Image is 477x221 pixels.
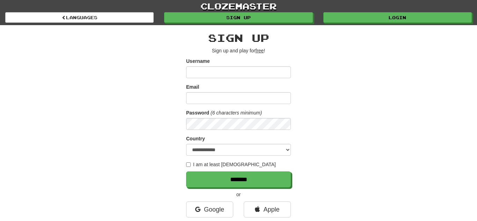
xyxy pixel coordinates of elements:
a: Login [323,12,472,23]
label: I am at least [DEMOGRAPHIC_DATA] [186,161,276,168]
a: Languages [5,12,154,23]
input: I am at least [DEMOGRAPHIC_DATA] [186,162,191,167]
em: (6 characters minimum) [211,110,262,116]
a: Google [186,201,233,218]
label: Country [186,135,205,142]
u: free [255,48,264,53]
p: or [186,191,291,198]
label: Username [186,58,210,65]
a: Sign up [164,12,313,23]
h2: Sign up [186,32,291,44]
label: Email [186,83,199,90]
label: Password [186,109,209,116]
p: Sign up and play for ! [186,47,291,54]
a: Apple [244,201,291,218]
